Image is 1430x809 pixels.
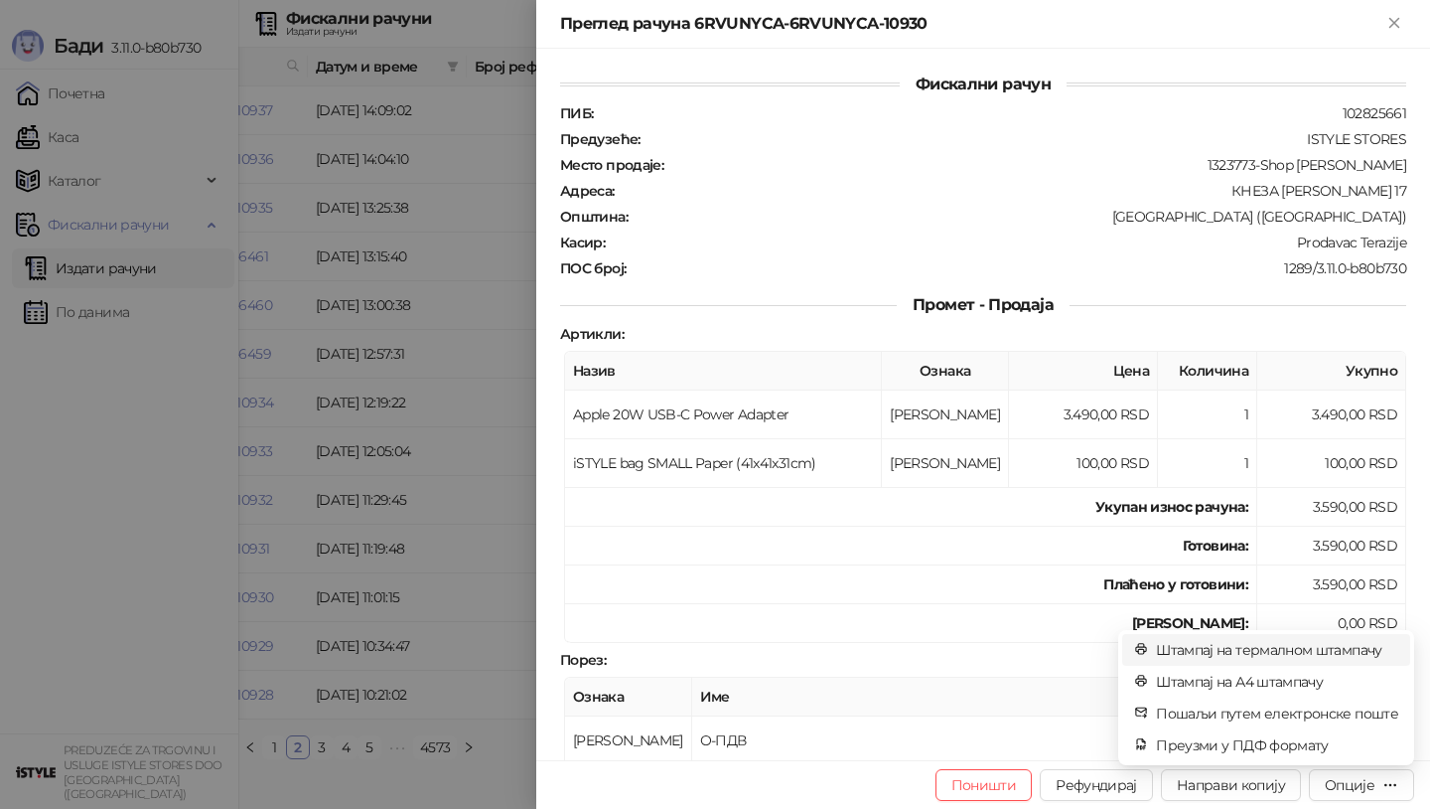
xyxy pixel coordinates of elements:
div: 102825661 [595,104,1408,122]
th: Име [692,678,1178,717]
strong: Касир : [560,234,605,251]
span: Штампај на термалном штампачу [1156,639,1398,661]
button: Направи копију [1161,769,1301,801]
td: 3.590,00 RSD [1257,566,1406,604]
strong: Готовина : [1183,537,1248,555]
td: 100,00 RSD [1257,439,1406,488]
td: [PERSON_NAME] [565,717,692,765]
span: Преузми у ПДФ формату [1156,734,1398,756]
button: Close [1382,12,1406,36]
div: КНЕЗА [PERSON_NAME] 17 [617,182,1408,200]
td: 3.490,00 RSD [1009,391,1158,439]
button: Опције [1309,769,1414,801]
td: [PERSON_NAME] [882,439,1009,488]
strong: Плаћено у готовини: [1103,575,1248,593]
strong: Артикли : [560,325,624,343]
td: 1 [1158,391,1257,439]
div: Prodavac Terazije [607,234,1408,251]
td: [PERSON_NAME] [882,391,1009,439]
div: 1289/3.11.0-b80b730 [628,259,1408,277]
strong: ПОС број : [560,259,626,277]
div: Преглед рачуна 6RVUNYCA-6RVUNYCA-10930 [560,12,1382,36]
th: Цена [1009,352,1158,391]
strong: Општина : [560,208,628,226]
td: 3.590,00 RSD [1257,488,1406,527]
td: 3.590,00 RSD [1257,527,1406,566]
span: Фискални рачун [900,75,1067,93]
span: Промет - Продаја [897,295,1070,314]
strong: [PERSON_NAME]: [1132,614,1248,632]
td: 0,00 RSD [1257,604,1406,643]
th: Назив [565,352,882,391]
th: Количина [1158,352,1257,391]
div: ISTYLE STORES [643,130,1408,148]
div: 1323773-Shop [PERSON_NAME] [665,156,1408,174]
strong: Место продаје : [560,156,663,174]
td: iSTYLE bag SMALL Paper (41x41x31cm) [565,439,882,488]
td: Apple 20W USB-C Power Adapter [565,391,882,439]
span: Направи копију [1177,776,1285,794]
div: Опције [1325,776,1374,794]
button: Поништи [935,769,1033,801]
td: О-ПДВ [692,717,1178,765]
td: 100,00 RSD [1009,439,1158,488]
div: [GEOGRAPHIC_DATA] ([GEOGRAPHIC_DATA]) [630,208,1408,226]
span: Штампај на А4 штампачу [1156,671,1398,693]
th: Ознака [882,352,1009,391]
strong: Предузеће : [560,130,641,148]
strong: Адреса : [560,182,615,200]
span: Пошаљи путем електронске поште [1156,703,1398,725]
td: 3.490,00 RSD [1257,391,1406,439]
strong: ПИБ : [560,104,593,122]
th: Укупно [1257,352,1406,391]
button: Рефундирај [1040,769,1153,801]
strong: Порез : [560,651,606,669]
td: 1 [1158,439,1257,488]
strong: Укупан износ рачуна : [1095,498,1248,516]
th: Ознака [565,678,692,717]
